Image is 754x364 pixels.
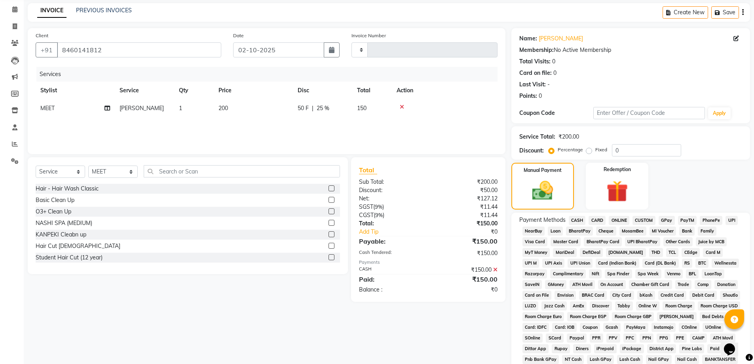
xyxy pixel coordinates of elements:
span: 150 [357,105,367,112]
span: Room Charge [663,301,695,311]
div: Hair Cut [DEMOGRAPHIC_DATA] [36,242,120,250]
div: ₹0 [441,228,503,236]
span: [PERSON_NAME] [120,105,164,112]
span: CUSTOM [632,216,655,225]
th: Stylist [36,82,115,99]
span: Master Card [551,237,581,246]
span: Rupay [552,344,570,353]
span: Bad Debts [700,312,726,321]
span: 1 [179,105,182,112]
span: BFL [686,269,699,278]
span: ATH Movil [570,280,595,289]
div: ₹150.00 [428,236,503,246]
span: Card M [703,248,723,257]
span: UPI M [522,259,539,268]
input: Search by Name/Mobile/Email/Code [57,42,221,57]
span: Chamber Gift Card [629,280,672,289]
div: ₹11.44 [428,203,503,211]
span: SaveIN [522,280,542,289]
span: Venmo [665,269,683,278]
span: PPC [623,334,637,343]
label: Date [233,32,244,39]
span: UPI Axis [542,259,564,268]
div: Cash Tendered: [353,249,428,257]
span: MI Voucher [650,227,676,236]
span: CAMP [690,334,707,343]
span: PPE [674,334,687,343]
span: 200 [218,105,228,112]
span: LUZO [522,301,539,311]
button: +91 [36,42,58,57]
div: ₹11.44 [428,211,503,219]
span: Gcash [603,323,621,332]
span: Coupon [580,323,600,332]
div: Sub Total: [353,178,428,186]
label: Invoice Number [351,32,386,39]
span: Paid in Cash [707,344,738,353]
span: Credit Card [658,291,687,300]
div: Basic Clean Up [36,196,74,204]
button: Save [711,6,739,19]
span: Visa Card [522,237,548,246]
span: BharatPay [566,227,593,236]
span: PayTM [678,216,697,225]
span: UOnline [703,323,724,332]
span: DefiDeal [580,248,603,257]
span: 9% [375,212,383,218]
div: ₹150.00 [428,219,503,228]
div: CASH [353,266,428,274]
span: THD [649,248,663,257]
span: Card on File [522,291,552,300]
span: Complimentary [550,269,586,278]
span: 9% [375,204,382,210]
div: Points: [519,92,537,100]
a: INVOICE [37,4,66,18]
span: TCL [666,248,679,257]
div: Paid: [353,274,428,284]
span: SCard [546,334,564,343]
span: Nift [589,269,602,278]
span: Envision [555,291,576,300]
span: LoanTap [702,269,724,278]
div: ( ) [353,211,428,219]
div: 0 [539,92,542,100]
input: Search or Scan [144,165,340,177]
div: - [547,80,550,89]
span: Online W [636,301,660,311]
span: UPI Union [568,259,593,268]
div: KANPEKI Cleabn up [36,231,86,239]
span: ONLINE [609,216,629,225]
div: ₹0 [428,286,503,294]
span: Lash Cash [617,355,643,364]
span: Trade [675,280,692,289]
div: ₹50.00 [428,186,503,194]
a: Add Tip [353,228,441,236]
span: NT Cash [562,355,584,364]
iframe: chat widget [721,332,746,356]
div: Last Visit: [519,80,546,89]
span: City Card [610,291,634,300]
span: 50 F [298,104,309,112]
div: ( ) [353,203,428,211]
span: On Account [598,280,626,289]
button: Apply [708,107,731,119]
span: 25 % [317,104,329,112]
span: Room Charge USD [698,301,740,311]
label: Client [36,32,48,39]
span: Donation [714,280,738,289]
span: Card (Indian Bank) [596,259,639,268]
span: SGST [359,203,373,210]
label: Manual Payment [524,167,562,174]
div: Student Hair Cut (12 year) [36,253,103,262]
span: Card: IOB [552,323,577,332]
div: 0 [553,69,556,77]
div: ₹127.12 [428,194,503,203]
div: ₹150.00 [428,249,503,257]
label: Redemption [604,166,631,173]
span: PhonePe [700,216,722,225]
th: Disc [293,82,352,99]
span: GMoney [545,280,566,289]
div: No Active Membership [519,46,742,54]
span: BharatPay Card [584,237,622,246]
span: Room Charge Euro [522,312,564,321]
